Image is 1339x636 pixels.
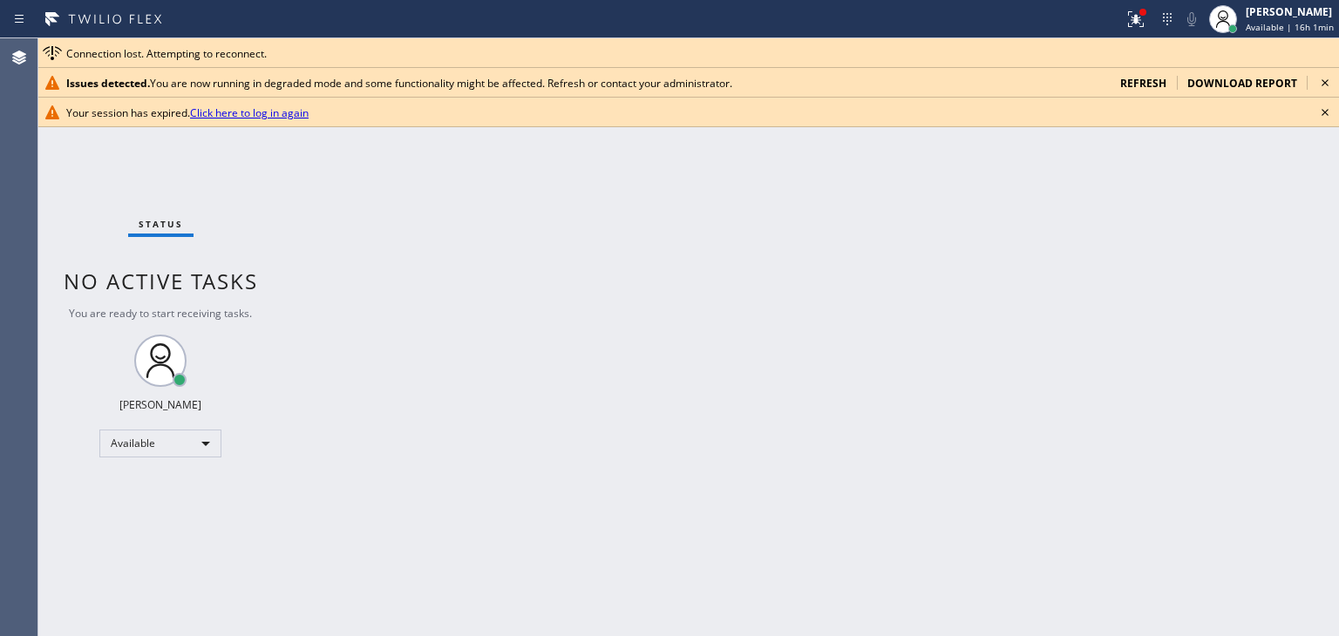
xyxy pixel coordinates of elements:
[1179,7,1204,31] button: Mute
[190,105,309,120] a: Click here to log in again
[1187,76,1297,91] span: download report
[64,267,258,295] span: No active tasks
[99,430,221,457] div: Available
[66,76,1106,91] div: You are now running in degraded mode and some functionality might be affected. Refresh or contact...
[66,105,309,120] span: Your session has expired.
[139,218,183,230] span: Status
[66,46,267,61] span: Connection lost. Attempting to reconnect.
[69,306,252,321] span: You are ready to start receiving tasks.
[66,76,150,91] b: Issues detected.
[119,397,201,412] div: [PERSON_NAME]
[1246,4,1334,19] div: [PERSON_NAME]
[1246,21,1334,33] span: Available | 16h 1min
[1120,76,1166,91] span: refresh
